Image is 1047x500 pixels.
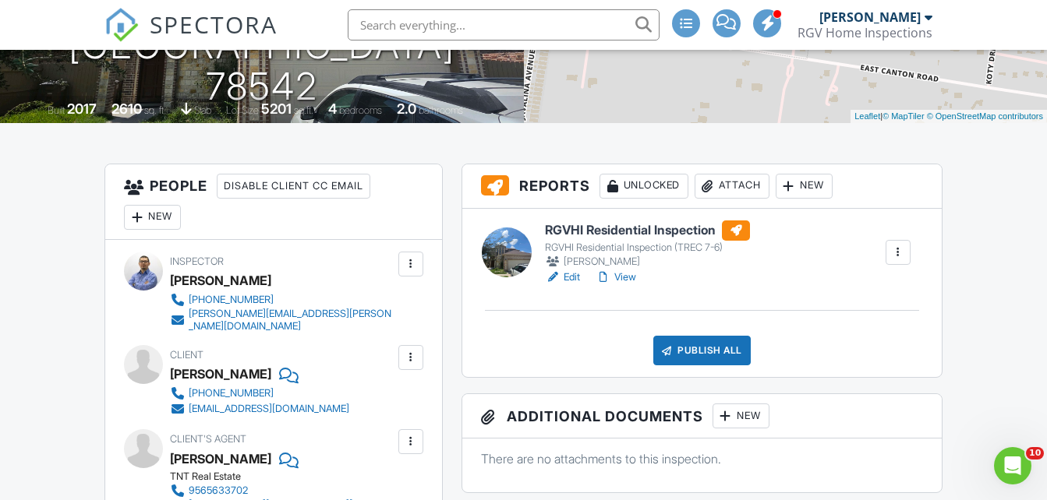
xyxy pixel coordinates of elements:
div: New [713,403,769,428]
a: [EMAIL_ADDRESS][DOMAIN_NAME] [170,401,349,417]
div: [PHONE_NUMBER] [189,387,274,400]
div: RGVHI Residential Inspection (TREC 7-6) [545,241,750,254]
h3: Additional Documents [462,394,942,438]
span: SPECTORA [150,8,278,40]
span: Lot Size [226,104,259,116]
span: Built [48,104,65,116]
span: Client's Agent [170,433,246,445]
p: There are no attachments to this inspection. [481,450,923,467]
div: Publish All [653,336,751,365]
a: 9565633702 [170,483,394,498]
div: [PHONE_NUMBER] [189,294,274,306]
div: Attach [695,174,769,199]
img: The Best Home Inspection Software - Spectora [104,8,139,42]
span: Inspector [170,255,224,267]
span: bathrooms [419,104,463,116]
div: 2.0 [397,100,416,117]
h3: Reports [462,164,942,209]
a: [PERSON_NAME] [170,447,271,470]
span: 10 [1026,447,1044,460]
a: [PHONE_NUMBER] [170,386,349,401]
a: © MapTiler [883,111,925,121]
div: Unlocked [600,174,688,199]
a: RGVHI Residential Inspection RGVHI Residential Inspection (TREC 7-6) [PERSON_NAME] [545,220,750,270]
div: [PERSON_NAME] [545,254,750,269]
a: SPECTORA [104,21,278,54]
span: Client [170,349,203,361]
span: bedrooms [339,104,382,116]
span: slab [194,104,211,116]
div: 2017 [67,100,97,117]
h3: People [105,164,442,240]
div: New [776,174,833,199]
div: New [124,205,181,230]
div: 2610 [111,100,142,117]
a: Leaflet [854,111,880,121]
div: [PERSON_NAME] [170,269,271,292]
div: 9565633702 [189,484,248,497]
div: 5201 [261,100,292,117]
iframe: Intercom live chat [994,447,1031,484]
div: 4 [328,100,337,117]
div: [PERSON_NAME] [170,362,271,386]
a: Edit [545,269,580,285]
div: [PERSON_NAME] [819,9,921,25]
div: Disable Client CC Email [217,174,370,199]
a: View [596,269,636,285]
a: © OpenStreetMap contributors [927,111,1043,121]
div: [EMAIL_ADDRESS][DOMAIN_NAME] [189,403,349,415]
input: Search everything... [348,9,660,40]
div: TNT Real Estate [170,470,407,483]
h6: RGVHI Residential Inspection [545,220,750,241]
span: sq. ft. [144,104,166,116]
div: | [851,110,1047,123]
span: sq.ft. [294,104,313,116]
a: [PERSON_NAME][EMAIL_ADDRESS][PERSON_NAME][DOMAIN_NAME] [170,308,394,333]
div: [PERSON_NAME][EMAIL_ADDRESS][PERSON_NAME][DOMAIN_NAME] [189,308,394,333]
a: [PHONE_NUMBER] [170,292,394,308]
div: RGV Home Inspections [798,25,932,40]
